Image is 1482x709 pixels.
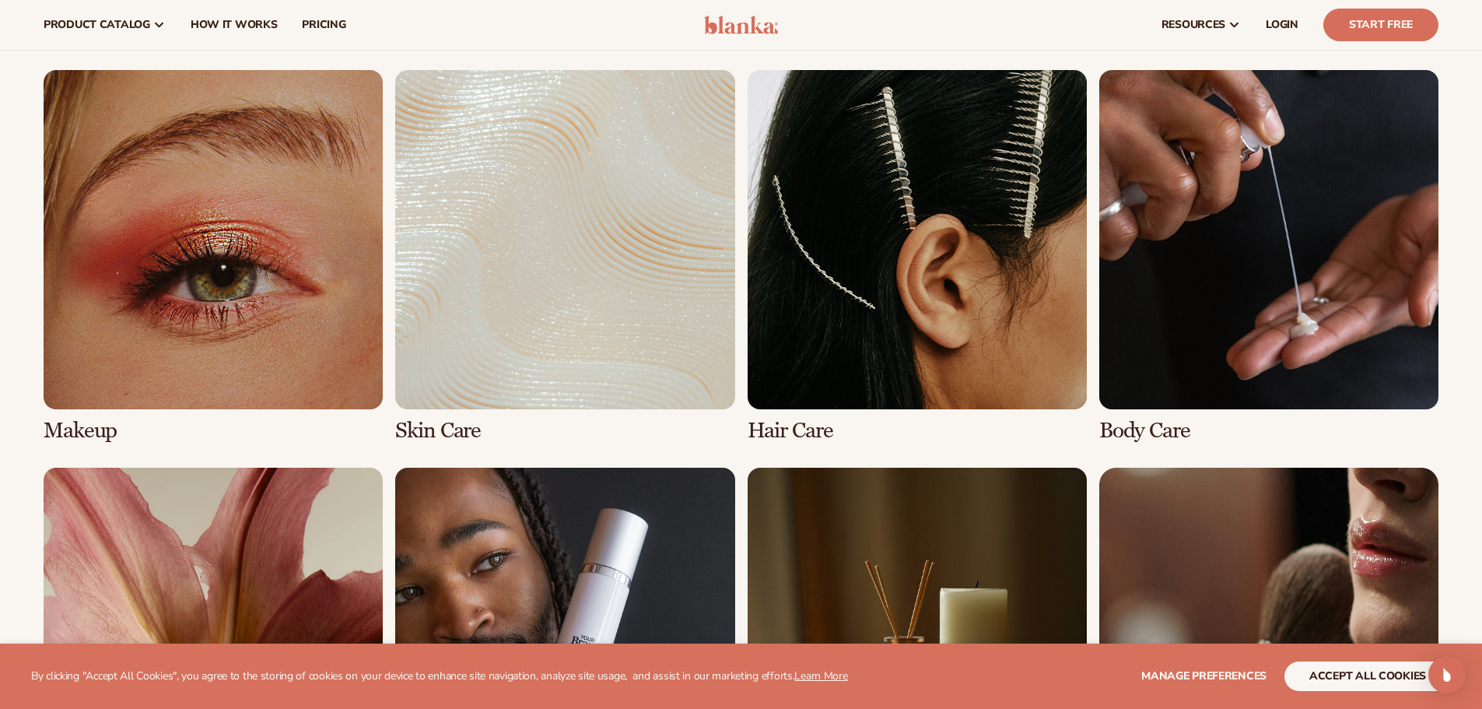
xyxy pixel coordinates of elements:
[1141,669,1267,683] span: Manage preferences
[191,19,278,31] span: How It Works
[704,16,778,34] img: logo
[1284,662,1451,691] button: accept all cookies
[748,419,1087,443] h3: Hair Care
[1428,656,1466,693] div: Open Intercom Messenger
[1161,19,1225,31] span: resources
[395,70,734,443] div: 2 / 8
[31,670,848,683] p: By clicking "Accept All Cookies", you agree to the storing of cookies on your device to enhance s...
[748,70,1087,443] div: 3 / 8
[1099,70,1438,443] div: 4 / 8
[1099,419,1438,443] h3: Body Care
[794,669,847,683] a: Learn More
[1141,662,1267,691] button: Manage preferences
[1323,9,1438,41] a: Start Free
[302,19,345,31] span: pricing
[44,70,383,443] div: 1 / 8
[44,419,383,443] h3: Makeup
[1266,19,1298,31] span: LOGIN
[44,19,150,31] span: product catalog
[395,419,734,443] h3: Skin Care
